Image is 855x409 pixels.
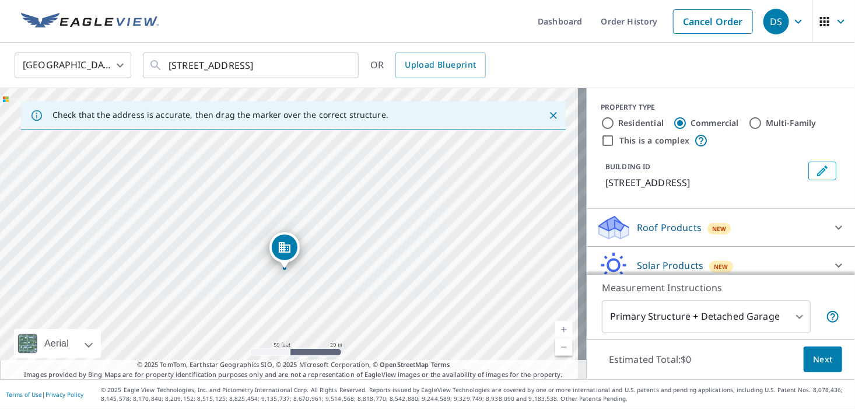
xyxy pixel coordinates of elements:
p: Solar Products [637,258,703,272]
div: Aerial [14,329,101,358]
button: Next [804,347,842,373]
div: Roof ProductsNew [596,214,846,242]
a: Current Level 19, Zoom In [555,321,573,338]
div: Primary Structure + Detached Garage [602,300,811,333]
p: | [6,391,83,398]
p: Estimated Total: $0 [600,347,701,372]
a: Privacy Policy [45,390,83,398]
span: Your report will include the primary structure and a detached garage if one exists. [826,310,840,324]
div: DS [763,9,789,34]
p: Measurement Instructions [602,281,840,295]
div: PROPERTY TYPE [601,102,841,113]
div: Aerial [41,329,72,358]
button: Edit building 1 [808,162,836,180]
span: © 2025 TomTom, Earthstar Geographics SIO, © 2025 Microsoft Corporation, © [137,360,450,370]
p: Roof Products [637,221,702,235]
button: Close [546,108,561,123]
div: Solar ProductsNew [596,251,846,279]
p: © 2025 Eagle View Technologies, Inc. and Pictometry International Corp. All Rights Reserved. Repo... [101,386,849,403]
label: Residential [618,117,664,129]
label: Multi-Family [766,117,817,129]
a: Terms [431,360,450,369]
span: New [714,262,728,271]
p: Check that the address is accurate, then drag the marker over the correct structure. [52,110,388,120]
a: Cancel Order [673,9,753,34]
div: OR [370,53,486,78]
div: [GEOGRAPHIC_DATA] [15,49,131,82]
p: [STREET_ADDRESS] [605,176,804,190]
a: OpenStreetMap [380,360,429,369]
p: BUILDING ID [605,162,650,172]
div: Dropped pin, building 1, Commercial property, 505 Ridge Ave Hanover, PA 17331 [269,232,300,268]
a: Current Level 19, Zoom Out [555,338,573,356]
label: This is a complex [619,135,689,146]
span: Upload Blueprint [405,58,476,72]
span: New [712,224,727,233]
span: Next [813,352,833,367]
input: Search by address or latitude-longitude [169,49,335,82]
a: Terms of Use [6,390,42,398]
label: Commercial [691,117,739,129]
img: EV Logo [21,13,159,30]
a: Upload Blueprint [395,53,485,78]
